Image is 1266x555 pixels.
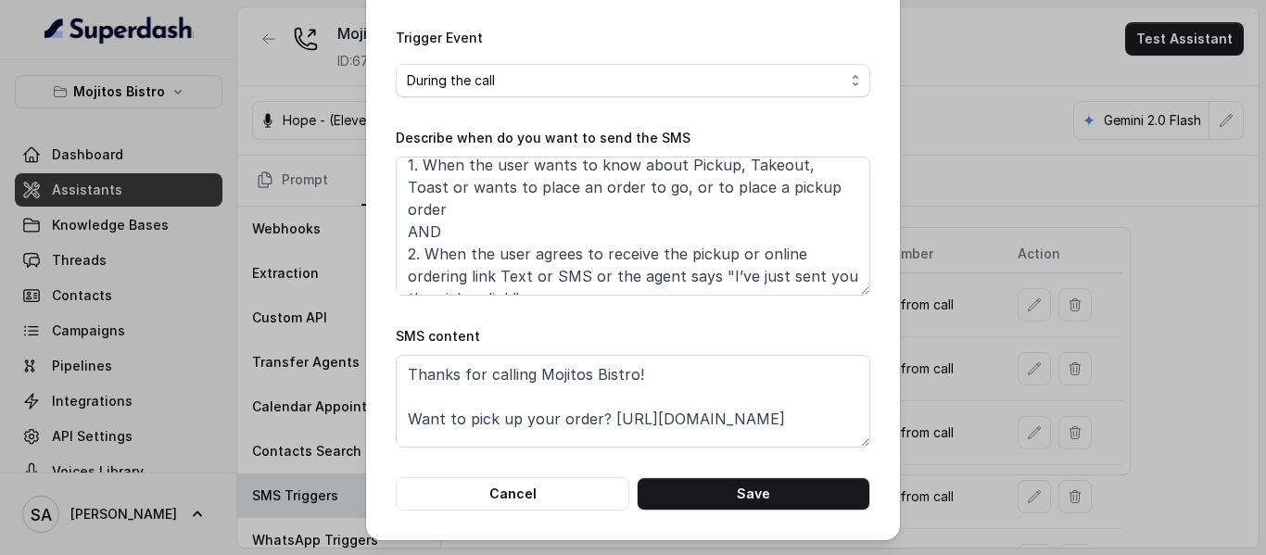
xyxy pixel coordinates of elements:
label: Trigger Event [396,30,483,45]
label: Describe when do you want to send the SMS [396,130,690,145]
button: Save [637,477,870,511]
label: SMS content [396,328,480,344]
textarea: Thanks for calling Mojitos Bistro! Want to pick up your order? [URL][DOMAIN_NAME] Call managed by... [396,355,870,448]
span: During the call [407,69,844,92]
button: Cancel [396,477,629,511]
textarea: When the following conditions are satisfied: 1. When the user wants to know about Pickup, Takeout... [396,157,870,296]
button: During the call [396,64,870,97]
